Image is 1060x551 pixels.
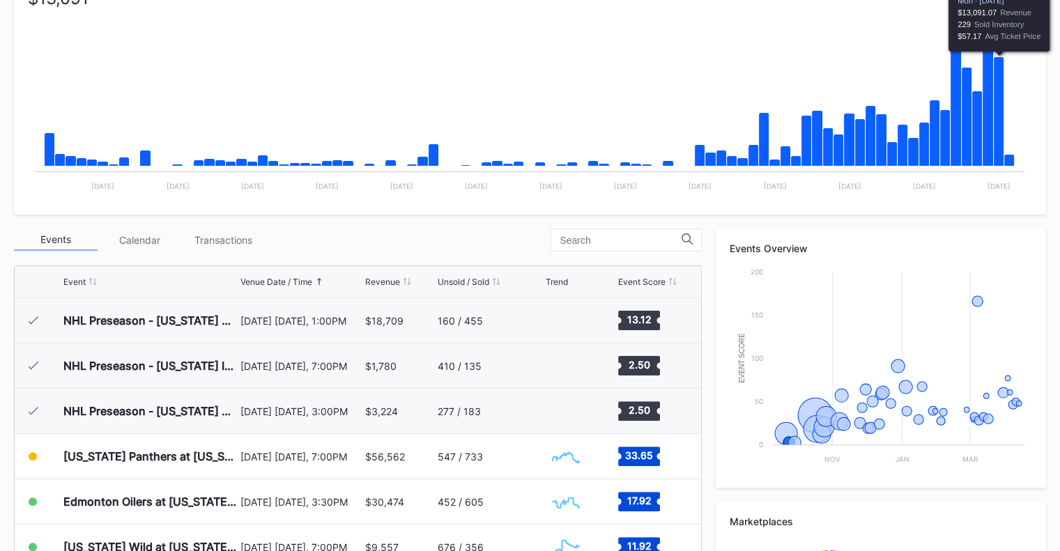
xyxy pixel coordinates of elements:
[240,405,362,417] div: [DATE] [DATE], 3:00PM
[240,277,312,287] div: Venue Date / Time
[545,348,587,383] svg: Chart title
[988,182,1011,190] text: [DATE]
[689,182,712,190] text: [DATE]
[365,451,405,463] div: $56,562
[438,451,483,463] div: 547 / 733
[738,333,746,383] text: Event Score
[628,359,650,371] text: 2.50
[365,315,404,327] div: $18,709
[14,229,98,251] div: Events
[539,182,562,190] text: [DATE]
[618,277,666,287] div: Event Score
[63,404,237,418] div: NHL Preseason - [US_STATE] Capitals at [US_STATE] Devils (Split Squad)
[962,455,978,463] text: Mar
[63,495,237,509] div: Edmonton Oilers at [US_STATE] Devils
[438,405,481,417] div: 277 / 183
[438,277,489,287] div: Unsold / Sold
[751,311,763,319] text: 150
[730,265,1031,474] svg: Chart title
[896,455,909,463] text: Jan
[730,515,1032,527] div: Marketplaces
[751,354,763,362] text: 100
[438,360,482,372] div: 410 / 135
[465,182,488,190] text: [DATE]
[240,315,362,327] div: [DATE] [DATE], 1:00PM
[181,229,265,251] div: Transactions
[913,182,936,190] text: [DATE]
[614,182,637,190] text: [DATE]
[545,303,587,338] svg: Chart title
[63,277,86,287] div: Event
[438,315,483,327] div: 160 / 455
[755,397,763,405] text: 50
[63,449,237,463] div: [US_STATE] Panthers at [US_STATE] Devils
[91,182,114,190] text: [DATE]
[545,394,587,428] svg: Chart title
[240,360,362,372] div: [DATE] [DATE], 7:00PM
[316,182,339,190] text: [DATE]
[628,404,650,416] text: 2.50
[627,495,651,506] text: 17.92
[627,313,651,325] text: 13.12
[167,182,190,190] text: [DATE]
[365,360,397,372] div: $1,780
[825,455,841,463] text: Nov
[365,496,404,508] div: $30,474
[365,277,400,287] div: Revenue
[560,235,682,246] input: Search
[545,277,567,287] div: Trend
[240,451,362,463] div: [DATE] [DATE], 7:00PM
[438,496,484,508] div: 452 / 605
[241,182,264,190] text: [DATE]
[63,359,237,373] div: NHL Preseason - [US_STATE] Islanders at [US_STATE] Devils
[390,182,413,190] text: [DATE]
[759,440,763,449] text: 0
[365,405,398,417] div: $3,224
[240,496,362,508] div: [DATE] [DATE], 3:30PM
[545,484,587,519] svg: Chart title
[98,229,181,251] div: Calendar
[763,182,786,190] text: [DATE]
[751,267,763,276] text: 200
[545,439,587,474] svg: Chart title
[730,242,1032,254] div: Events Overview
[838,182,861,190] text: [DATE]
[63,313,237,327] div: NHL Preseason - [US_STATE] Rangers at [US_STATE] Devils
[625,449,653,461] text: 33.65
